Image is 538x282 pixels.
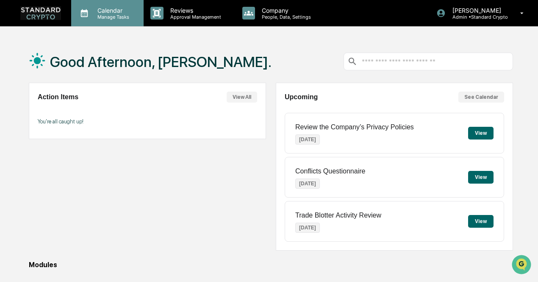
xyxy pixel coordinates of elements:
a: 🖐️Preclearance [5,103,58,118]
img: logo [20,6,61,20]
span: Pylon [84,143,103,150]
div: 🖐️ [8,107,15,114]
span: Preclearance [17,106,55,115]
h2: Action Items [38,93,78,101]
a: 🗄️Attestations [58,103,108,118]
span: Data Lookup [17,123,53,131]
p: [DATE] [295,179,320,189]
button: View [468,171,494,184]
p: [PERSON_NAME] [446,7,508,14]
h1: Good Afternoon, [PERSON_NAME]. [50,53,272,70]
div: We're available if you need us! [29,73,107,80]
iframe: Open customer support [511,254,534,277]
a: 🔎Data Lookup [5,119,57,134]
p: Review the Company’s Privacy Policies [295,123,414,131]
div: Start new chat [29,64,139,73]
div: 🗄️ [61,107,68,114]
button: View [468,127,494,140]
p: How can we help? [8,17,154,31]
p: Trade Blotter Activity Review [295,212,381,219]
p: Company [255,7,315,14]
p: Approval Management [164,14,225,20]
p: Admin • Standard Crypto [446,14,508,20]
p: [DATE] [295,134,320,145]
button: View All [227,92,257,103]
button: View [468,215,494,228]
p: You're all caught up! [38,118,257,125]
p: People, Data, Settings [255,14,315,20]
div: Modules [29,261,513,269]
p: Calendar [91,7,133,14]
p: Manage Tasks [91,14,133,20]
p: Reviews [164,7,225,14]
div: 🔎 [8,123,15,130]
a: Powered byPylon [60,143,103,150]
button: Start new chat [144,67,154,77]
h2: Upcoming [285,93,318,101]
p: Conflicts Questionnaire [295,168,365,175]
span: Attestations [70,106,105,115]
p: [DATE] [295,223,320,233]
img: 1746055101610-c473b297-6a78-478c-a979-82029cc54cd1 [8,64,24,80]
button: See Calendar [458,92,504,103]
